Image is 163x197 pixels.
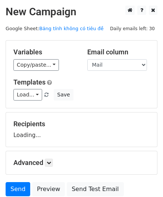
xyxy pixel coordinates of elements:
span: Daily emails left: 30 [107,25,157,33]
a: Send [6,182,30,196]
a: Templates [13,78,46,86]
a: Bảng tính không có tiêu đề [39,26,103,31]
h5: Variables [13,48,76,56]
a: Preview [32,182,65,196]
small: Google Sheet: [6,26,104,31]
a: Send Test Email [67,182,123,196]
h5: Recipients [13,120,150,128]
div: Loading... [13,120,150,139]
h5: Email column [87,48,150,56]
h2: New Campaign [6,6,157,18]
a: Copy/paste... [13,59,59,71]
a: Load... [13,89,42,101]
a: Daily emails left: 30 [107,26,157,31]
h5: Advanced [13,159,150,167]
button: Save [54,89,73,101]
